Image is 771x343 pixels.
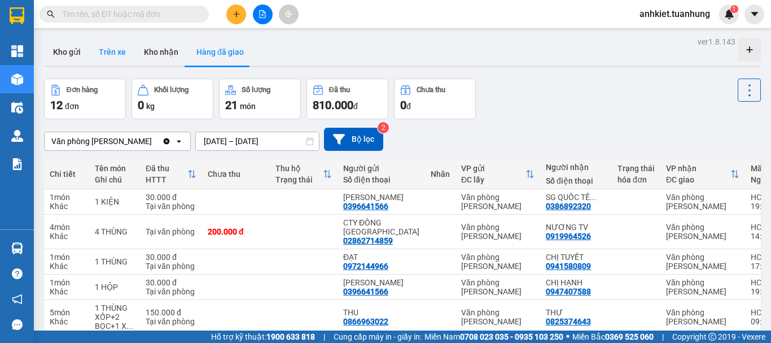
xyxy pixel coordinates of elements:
[394,79,476,119] button: Chưa thu0đ
[146,262,196,271] div: Tại văn phòng
[323,331,325,343] span: |
[5,71,127,114] b: GỬI : Văn phòng [PERSON_NAME]
[313,98,353,112] span: 810.000
[343,175,419,184] div: Số điện thoại
[12,268,23,279] span: question-circle
[65,102,79,111] span: đơn
[546,308,606,317] div: THƯ
[162,137,171,146] svg: Clear value
[65,41,74,50] span: phone
[50,223,84,232] div: 4 món
[146,202,196,211] div: Tại văn phòng
[225,98,238,112] span: 21
[343,164,419,173] div: Người gửi
[47,10,55,18] span: search
[617,164,655,173] div: Trạng thái
[324,128,383,151] button: Bộ lọc
[233,10,240,18] span: plus
[51,136,152,147] div: Văn phòng [PERSON_NAME]
[140,159,202,189] th: Toggle SortBy
[211,331,315,343] span: Hỗ trợ kỹ thuật:
[343,236,393,245] div: 02862714859
[146,253,196,262] div: 30.000 đ
[11,73,23,85] img: warehouse-icon
[406,102,411,111] span: đ
[12,319,23,330] span: message
[546,287,591,296] div: 0947407588
[666,308,739,326] div: Văn phòng [PERSON_NAME]
[284,10,292,18] span: aim
[353,102,358,111] span: đ
[208,170,264,179] div: Chưa thu
[590,193,597,202] span: ...
[50,308,84,317] div: 5 món
[5,25,215,39] li: 85 [PERSON_NAME]
[208,227,264,236] div: 200.000 đ
[12,294,23,305] span: notification
[50,98,63,112] span: 12
[50,170,84,179] div: Chi tiết
[546,232,591,241] div: 0919964526
[240,102,256,111] span: món
[65,7,160,21] b: [PERSON_NAME]
[666,253,739,271] div: Văn phòng [PERSON_NAME]
[11,242,23,254] img: warehouse-icon
[95,175,134,184] div: Ghi chú
[11,45,23,57] img: dashboard-icon
[343,287,388,296] div: 0396641566
[546,253,606,262] div: CHỊ TUYẾT
[546,223,606,232] div: NƯƠNG TV
[95,164,134,173] div: Tên món
[400,98,406,112] span: 0
[605,332,654,341] strong: 0369 525 060
[146,308,196,317] div: 150.000 đ
[259,10,266,18] span: file-add
[226,5,246,24] button: plus
[460,332,563,341] strong: 0708 023 035 - 0935 103 250
[174,137,183,146] svg: open
[146,278,196,287] div: 30.000 đ
[11,130,23,142] img: warehouse-icon
[660,159,745,189] th: Toggle SortBy
[546,176,606,185] div: Số điện thoại
[461,193,535,211] div: Văn phòng [PERSON_NAME]
[138,98,144,112] span: 0
[187,38,253,66] button: Hàng đã giao
[146,317,196,326] div: Tại văn phòng
[146,175,187,184] div: HTTT
[95,283,134,292] div: 1 HỘP
[275,175,323,184] div: Trạng thái
[572,331,654,343] span: Miền Bắc
[546,317,591,326] div: 0825374643
[306,79,388,119] button: Đã thu810.000đ
[744,5,764,24] button: caret-down
[630,7,719,21] span: anhkiet.tuanhung
[95,227,134,236] div: 4 THÙNG
[146,164,187,173] div: Đã thu
[266,332,315,341] strong: 1900 633 818
[417,86,445,94] div: Chưa thu
[378,122,389,133] sup: 2
[662,331,664,343] span: |
[343,317,388,326] div: 0866963022
[461,164,525,173] div: VP gửi
[546,278,606,287] div: CHỊ HẠNH
[666,223,739,241] div: Văn phòng [PERSON_NAME]
[67,86,98,94] div: Đơn hàng
[343,308,419,317] div: THU
[253,5,273,24] button: file-add
[65,27,74,36] span: environment
[50,202,84,211] div: Khác
[50,232,84,241] div: Khác
[666,175,730,184] div: ĐC giao
[424,331,563,343] span: Miền Nam
[95,257,134,266] div: 1 THÙNG
[50,278,84,287] div: 1 món
[279,5,299,24] button: aim
[153,136,154,147] input: Selected Văn phòng Tắc Vân.
[546,262,591,271] div: 0941580809
[62,8,195,20] input: Tìm tên, số ĐT hoặc mã đơn
[546,193,606,202] div: SG QUỐC TẾ CM
[724,9,734,19] img: icon-new-feature
[708,333,716,341] span: copyright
